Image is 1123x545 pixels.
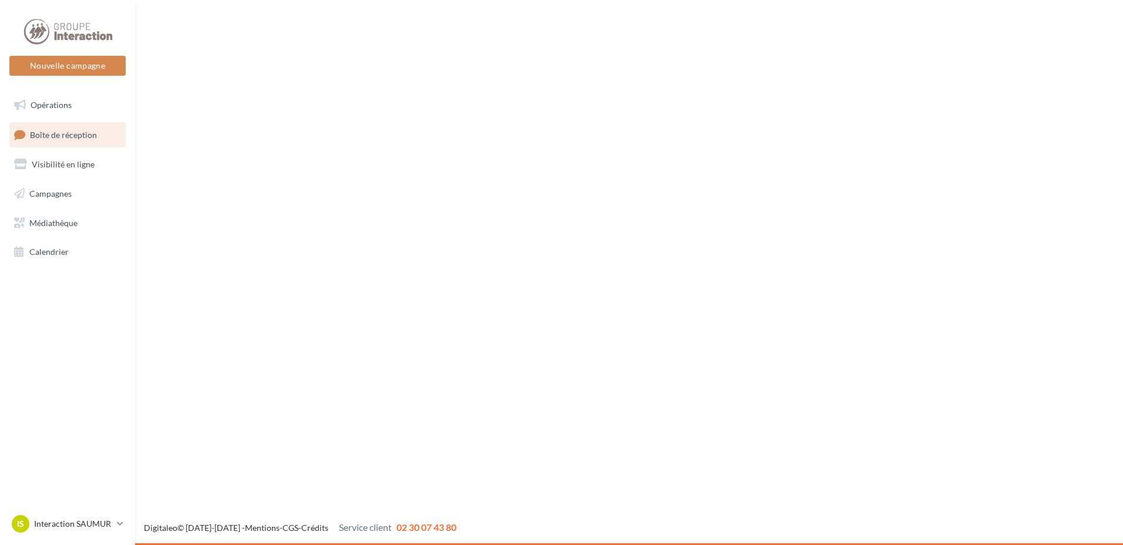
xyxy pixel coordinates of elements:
a: IS Interaction SAUMUR [9,513,126,535]
span: 02 30 07 43 80 [396,522,456,533]
span: Médiathèque [29,217,78,227]
span: Visibilité en ligne [32,159,95,169]
a: Crédits [301,523,328,533]
a: Opérations [7,93,128,117]
a: Boîte de réception [7,122,128,147]
a: Calendrier [7,240,128,264]
span: Calendrier [29,247,69,257]
a: CGS [283,523,298,533]
a: Digitaleo [144,523,177,533]
span: Boîte de réception [30,129,97,139]
button: Nouvelle campagne [9,56,126,76]
span: Opérations [31,100,72,110]
p: Interaction SAUMUR [34,518,112,530]
a: Visibilité en ligne [7,152,128,177]
a: Médiathèque [7,211,128,236]
span: Campagnes [29,189,72,199]
a: Mentions [245,523,280,533]
a: Campagnes [7,181,128,206]
span: © [DATE]-[DATE] - - - [144,523,456,533]
span: IS [17,518,24,530]
span: Service client [339,522,392,533]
